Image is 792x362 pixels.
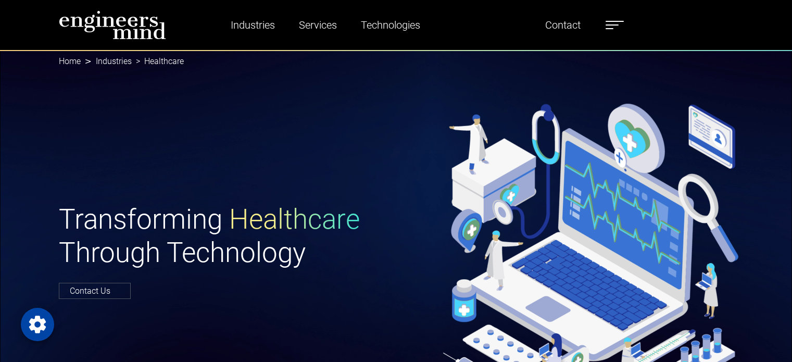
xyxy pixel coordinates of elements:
a: Contact Us [59,283,131,299]
h1: Transforming Through Technology [59,203,390,269]
a: Technologies [357,13,424,37]
a: Contact [541,13,585,37]
a: Home [59,56,81,66]
img: logo [59,10,166,40]
li: Healthcare [132,55,184,68]
span: Healthcare [229,203,360,235]
a: Industries [96,56,132,66]
nav: breadcrumb [59,50,734,73]
a: Industries [227,13,279,37]
a: Services [295,13,341,37]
